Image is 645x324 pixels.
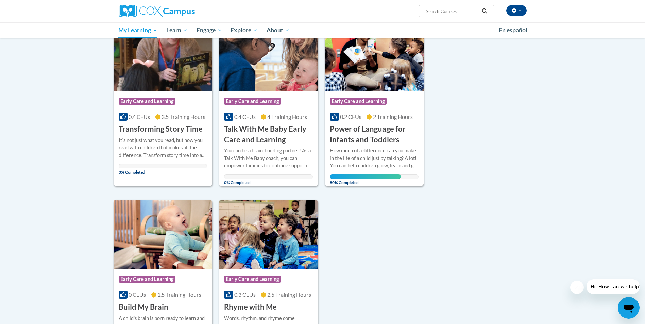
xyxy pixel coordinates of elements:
[234,291,256,298] span: 0.3 CEUs
[330,124,419,145] h3: Power of Language for Infants and Toddlers
[114,200,213,269] img: Course Logo
[234,113,256,120] span: 0.4 CEUs
[425,7,479,15] input: Search Courses
[114,22,162,38] a: My Learning
[224,276,281,283] span: Early Care and Learning
[373,113,413,120] span: 2 Training Hours
[262,22,294,38] a: About
[224,98,281,105] span: Early Care and Learning
[197,26,222,34] span: Engage
[330,98,387,105] span: Early Care and Learning
[119,137,207,159] div: Itʹs not just what you read, but how you read with children that makes all the difference. Transf...
[499,26,527,34] span: En español
[267,26,290,34] span: About
[119,276,175,283] span: Early Care and Learning
[119,302,168,312] h3: Build My Brain
[119,5,248,17] a: Cox Campus
[325,22,424,186] a: Course LogoEarly Care and Learning0.2 CEUs2 Training Hours Power of Language for Infants and Todd...
[114,22,213,186] a: Course LogoEarly Care and Learning0.4 CEUs3.5 Training Hours Transforming Story TimeItʹs not just...
[114,22,213,91] img: Course Logo
[325,22,424,91] img: Course Logo
[162,22,192,38] a: Learn
[224,147,313,169] div: You can be a brain-building partner! As a Talk With Me Baby coach, you can empower families to co...
[330,147,419,169] div: How much of a difference can you make in the life of a child just by talking? A lot! You can help...
[129,291,146,298] span: 0 CEUs
[192,22,226,38] a: Engage
[157,291,201,298] span: 1.5 Training Hours
[479,7,490,15] button: Search
[219,22,318,186] a: Course LogoEarly Care and Learning0.4 CEUs4 Training Hours Talk With Me Baby Early Care and Learn...
[219,22,318,91] img: Course Logo
[118,26,157,34] span: My Learning
[587,279,640,294] iframe: Message from company
[340,113,361,120] span: 0.2 CEUs
[226,22,262,38] a: Explore
[219,200,318,269] img: Course Logo
[129,113,150,120] span: 0.4 CEUs
[267,291,311,298] span: 2.5 Training Hours
[166,26,188,34] span: Learn
[267,113,307,120] span: 4 Training Hours
[119,5,195,17] img: Cox Campus
[330,174,401,179] div: Your progress
[224,124,313,145] h3: Talk With Me Baby Early Care and Learning
[570,281,584,294] iframe: Close message
[506,5,527,16] button: Account Settings
[119,124,203,134] h3: Transforming Story Time
[108,22,537,38] div: Main menu
[231,26,258,34] span: Explore
[494,23,532,37] a: En español
[162,113,205,120] span: 3.5 Training Hours
[119,98,175,105] span: Early Care and Learning
[330,174,401,185] span: 80% Completed
[224,302,277,312] h3: Rhyme with Me
[618,297,640,319] iframe: Button to launch messaging window
[4,5,55,10] span: Hi. How can we help?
